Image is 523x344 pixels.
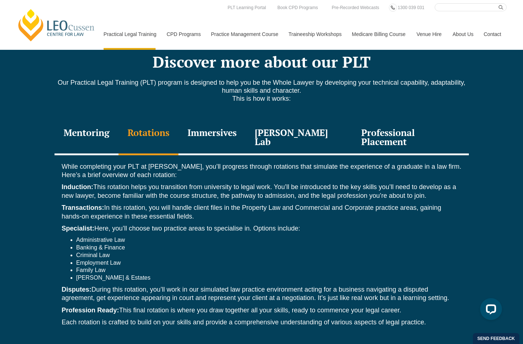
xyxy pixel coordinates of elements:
[352,121,468,155] div: Professional Placement
[62,318,462,327] p: Each rotation is crafted to build on your skills and provide a comprehensive understanding of var...
[55,121,118,155] div: Mentoring
[346,19,411,50] a: Medicare Billing Course
[62,285,462,303] p: During this rotation, you’ll work in our simulated law practice environment acting for a business...
[76,244,462,252] li: Banking & Finance
[76,259,462,267] li: Employment Law
[283,19,346,50] a: Traineeship Workshops
[396,4,426,12] a: 1300 039 031
[398,5,424,10] span: 1300 039 031
[62,307,119,314] strong: Profession Ready:
[62,183,93,191] strong: Induction:
[62,224,462,233] p: Here, you’ll choose two practice areas to specialise in. Options include:
[275,4,319,12] a: Book CPD Programs
[118,121,178,155] div: Rotations
[62,204,462,221] p: In this rotation, you will handle client files in the Property Law and Commercial and Corporate p...
[474,295,505,326] iframe: LiveChat chat widget
[62,306,462,315] p: This final rotation is where you draw together all your skills, ready to commence your legal career.
[55,53,469,71] h2: Discover more about our PLT
[161,19,205,50] a: CPD Programs
[62,286,92,293] strong: Disputes:
[62,225,94,232] strong: Specialist:
[330,4,381,12] a: Pre-Recorded Webcasts
[16,8,97,42] a: [PERSON_NAME] Centre for Law
[246,121,353,155] div: [PERSON_NAME] Lab
[478,19,507,50] a: Contact
[206,19,283,50] a: Practice Management Course
[178,121,246,155] div: Immersives
[76,236,462,244] li: Administrative Law
[447,19,478,50] a: About Us
[226,4,268,12] a: PLT Learning Portal
[55,79,469,103] p: Our Practical Legal Training (PLT) program is designed to help you be the Whole Lawyer by develop...
[76,252,462,259] li: Criminal Law
[62,204,104,211] strong: Transactions:
[62,163,462,180] p: While completing your PLT at [PERSON_NAME], you’ll progress through rotations that simulate the e...
[411,19,447,50] a: Venue Hire
[62,183,462,200] p: This rotation helps you transition from university to legal work. You’ll be introduced to the key...
[76,267,462,274] li: Family Law
[76,274,462,282] li: [PERSON_NAME] & Estates
[98,19,161,50] a: Practical Legal Training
